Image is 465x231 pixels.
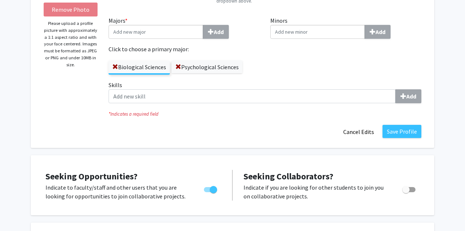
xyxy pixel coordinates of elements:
[214,28,224,36] b: Add
[270,25,365,39] input: MinorsAdd
[44,3,98,16] button: Remove Photo
[382,125,421,138] button: Save Profile
[109,25,203,39] input: Majors*Add
[399,183,420,194] div: Toggle
[201,183,221,194] div: Toggle
[45,171,138,182] span: Seeking Opportunities?
[244,171,333,182] span: Seeking Collaborators?
[365,25,391,39] button: Minors
[44,20,98,68] p: Please upload a profile picture with approximately a 1:1 aspect ratio and with your face centered...
[6,198,31,226] iframe: Chat
[203,25,229,39] button: Majors*
[109,61,170,73] label: Biological Sciences
[270,16,421,39] label: Minors
[338,125,379,139] button: Cancel Edits
[172,61,242,73] label: Psychological Sciences
[45,183,190,201] p: Indicate to faculty/staff and other users that you are looking for opportunities to join collabor...
[109,89,396,103] input: SkillsAdd
[244,183,388,201] p: Indicate if you are looking for other students to join you on collaborative projects.
[109,16,260,39] label: Majors
[109,81,421,103] label: Skills
[406,93,416,100] b: Add
[109,111,421,118] i: Indicates a required field
[376,28,385,36] b: Add
[395,89,421,103] button: Skills
[109,45,260,53] label: Click to choose a primary major:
